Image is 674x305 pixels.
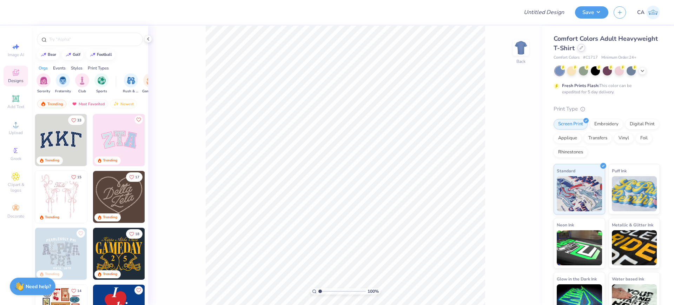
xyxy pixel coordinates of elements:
[127,77,135,85] img: Rush & Bid Image
[601,55,636,61] span: Minimum Order: 24 +
[123,89,139,94] span: Rush & Bid
[88,65,109,71] div: Print Types
[48,36,138,43] input: Try "Alpha"
[59,77,67,85] img: Fraternity Image
[35,228,87,280] img: 5a4b4175-9e88-49c8-8a23-26d96782ddc6
[26,283,51,290] strong: Need help?
[68,172,85,182] button: Like
[72,101,77,106] img: most_fav.gif
[71,65,82,71] div: Styles
[142,73,158,94] div: filter for Game Day
[93,228,145,280] img: b8819b5f-dd70-42f8-b218-32dd770f7b03
[575,6,608,19] button: Save
[134,286,143,294] button: Like
[35,114,87,166] img: 3b9aba4f-e317-4aa7-a679-c95a879539bd
[636,133,652,144] div: Foil
[145,114,197,166] img: 5ee11766-d822-42f5-ad4e-763472bf8dcf
[8,78,24,84] span: Designs
[110,100,137,108] div: Newest
[93,114,145,166] img: 9980f5e8-e6a1-4b4a-8839-2b0e9349023c
[37,73,51,94] button: filter button
[37,89,50,94] span: Sorority
[123,73,139,94] div: filter for Rush & Bid
[73,53,80,57] div: golf
[8,52,24,58] span: Image AI
[562,83,599,88] strong: Fresh Prints Flash:
[145,171,197,223] img: ead2b24a-117b-4488-9b34-c08fd5176a7b
[9,130,23,135] span: Upload
[37,49,59,60] button: bear
[7,104,24,110] span: Add Text
[612,221,653,228] span: Metallic & Glitter Ink
[41,53,46,57] img: trend_line.gif
[103,215,117,220] div: Trending
[554,34,658,52] span: Comfort Colors Adult Heavyweight T-Shirt
[94,73,108,94] div: filter for Sports
[68,115,85,125] button: Like
[97,53,112,57] div: football
[96,89,107,94] span: Sports
[142,73,158,94] button: filter button
[68,100,108,108] div: Most Favorited
[45,158,59,163] div: Trending
[554,119,588,130] div: Screen Print
[557,275,597,283] span: Glow in the Dark Ink
[39,65,48,71] div: Orgs
[78,77,86,85] img: Club Image
[75,73,89,94] div: filter for Club
[78,89,86,94] span: Club
[75,73,89,94] button: filter button
[554,55,580,61] span: Comfort Colors
[87,171,139,223] img: d12a98c7-f0f7-4345-bf3a-b9f1b718b86e
[518,5,570,19] input: Untitled Design
[98,77,106,85] img: Sports Image
[135,175,139,179] span: 17
[557,167,575,174] span: Standard
[7,213,24,219] span: Decorate
[55,73,71,94] button: filter button
[126,229,143,239] button: Like
[145,228,197,280] img: 2b704b5a-84f6-4980-8295-53d958423ff9
[637,8,645,16] span: CA
[113,101,119,106] img: Newest.gif
[554,147,588,158] div: Rhinestones
[590,119,623,130] div: Embroidery
[126,172,143,182] button: Like
[11,156,21,161] span: Greek
[612,167,627,174] span: Puff Ink
[68,286,85,296] button: Like
[625,119,659,130] div: Digital Print
[584,133,612,144] div: Transfers
[123,73,139,94] button: filter button
[48,53,56,57] div: bear
[40,77,48,85] img: Sorority Image
[90,53,95,57] img: trend_line.gif
[612,176,657,211] img: Puff Ink
[646,6,660,19] img: Chollene Anne Aranda
[557,176,602,211] img: Standard
[134,115,143,124] button: Like
[45,272,59,277] div: Trending
[637,6,660,19] a: CA
[55,73,71,94] div: filter for Fraternity
[554,105,660,113] div: Print Type
[55,89,71,94] span: Fraternity
[4,182,28,193] span: Clipart & logos
[37,73,51,94] div: filter for Sorority
[562,82,648,95] div: This color can be expedited for 5 day delivery.
[135,232,139,236] span: 18
[516,58,526,65] div: Back
[45,215,59,220] div: Trending
[368,288,379,294] span: 100 %
[87,228,139,280] img: a3f22b06-4ee5-423c-930f-667ff9442f68
[103,272,117,277] div: Trending
[87,114,139,166] img: edfb13fc-0e43-44eb-bea2-bf7fc0dd67f9
[146,77,154,85] img: Game Day Image
[614,133,634,144] div: Vinyl
[612,275,644,283] span: Water based Ink
[514,41,528,55] img: Back
[86,49,115,60] button: football
[557,230,602,265] img: Neon Ink
[77,175,81,179] span: 15
[62,49,84,60] button: golf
